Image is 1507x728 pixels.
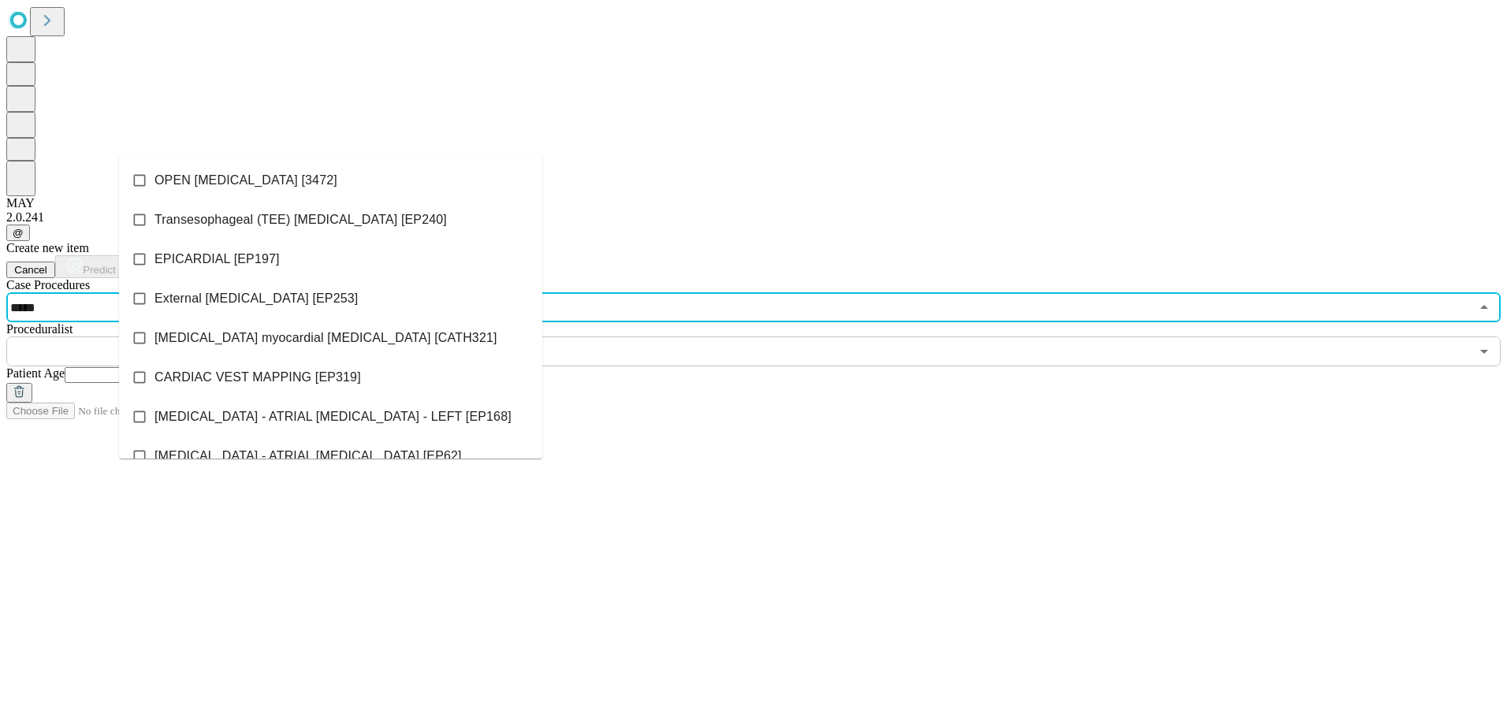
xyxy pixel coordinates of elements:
span: EPICARDIAL [EP197] [154,250,280,269]
span: External [MEDICAL_DATA] [EP253] [154,289,358,308]
span: Scheduled Procedure [6,278,90,292]
button: @ [6,225,30,241]
span: Proceduralist [6,322,73,336]
button: Open [1473,340,1495,362]
span: Transesophageal (TEE) [MEDICAL_DATA] [EP240] [154,210,447,229]
span: [MEDICAL_DATA] myocardial [MEDICAL_DATA] [CATH321] [154,329,497,347]
button: Predict [55,255,128,278]
span: Cancel [14,264,47,276]
span: CARDIAC VEST MAPPING [EP319] [154,368,361,387]
button: Close [1473,296,1495,318]
span: Patient Age [6,366,65,380]
span: [MEDICAL_DATA] - ATRIAL [MEDICAL_DATA] [EP62] [154,447,462,466]
span: [MEDICAL_DATA] - ATRIAL [MEDICAL_DATA] - LEFT [EP168] [154,407,512,426]
span: Predict [83,264,115,276]
button: Cancel [6,262,55,278]
span: Create new item [6,241,89,254]
div: MAY [6,196,1501,210]
span: @ [13,227,24,239]
span: OPEN [MEDICAL_DATA] [3472] [154,171,337,190]
div: 2.0.241 [6,210,1501,225]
